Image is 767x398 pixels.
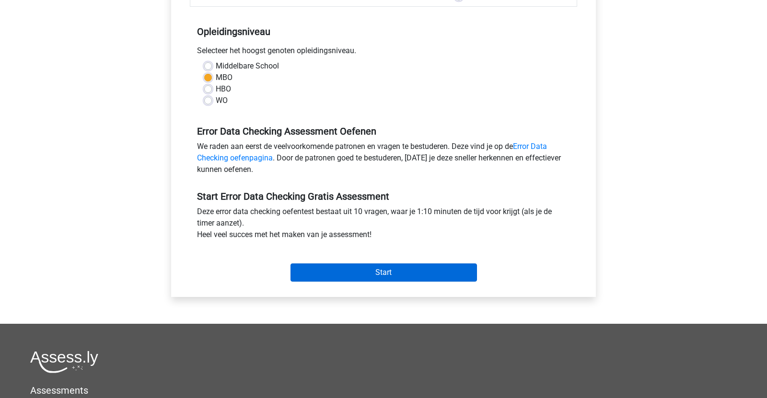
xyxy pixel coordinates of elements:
[216,83,231,95] label: HBO
[197,22,570,41] h5: Opleidingsniveau
[30,351,98,373] img: Assessly logo
[216,72,232,83] label: MBO
[197,191,570,202] h5: Start Error Data Checking Gratis Assessment
[30,385,737,396] h5: Assessments
[190,206,577,244] div: Deze error data checking oefentest bestaat uit 10 vragen, waar je 1:10 minuten de tijd voor krijg...
[190,141,577,179] div: We raden aan eerst de veelvoorkomende patronen en vragen te bestuderen. Deze vind je op de . Door...
[291,263,477,282] input: Start
[216,60,279,72] label: Middelbare School
[216,95,228,106] label: WO
[190,45,577,60] div: Selecteer het hoogst genoten opleidingsniveau.
[197,125,570,137] h5: Error Data Checking Assessment Oefenen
